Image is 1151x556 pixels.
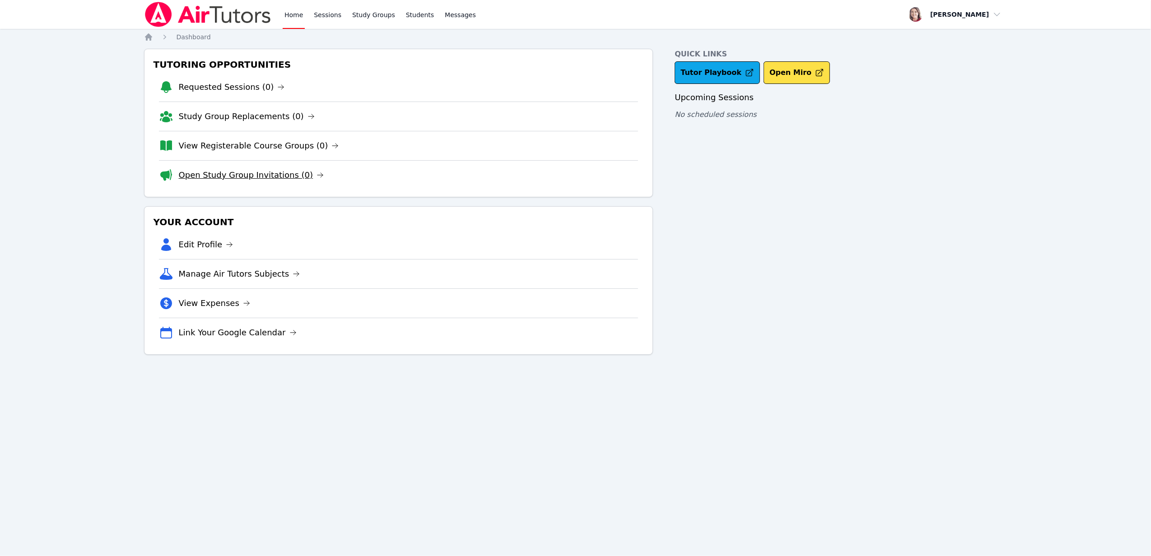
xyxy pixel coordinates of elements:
button: Open Miro [764,61,830,84]
nav: Breadcrumb [144,32,1007,42]
a: Link Your Google Calendar [179,326,297,339]
a: Dashboard [177,32,211,42]
h4: Quick Links [675,49,1007,60]
a: Tutor Playbook [675,61,760,84]
a: Open Study Group Invitations (0) [179,169,324,181]
h3: Upcoming Sessions [675,91,1007,104]
a: Study Group Replacements (0) [179,110,315,123]
a: Edit Profile [179,238,233,251]
span: No scheduled sessions [675,110,756,119]
a: View Registerable Course Groups (0) [179,139,339,152]
span: Messages [445,10,476,19]
h3: Tutoring Opportunities [152,56,646,73]
h3: Your Account [152,214,646,230]
a: Requested Sessions (0) [179,81,285,93]
a: Manage Air Tutors Subjects [179,268,300,280]
span: Dashboard [177,33,211,41]
img: Air Tutors [144,2,272,27]
a: View Expenses [179,297,250,310]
